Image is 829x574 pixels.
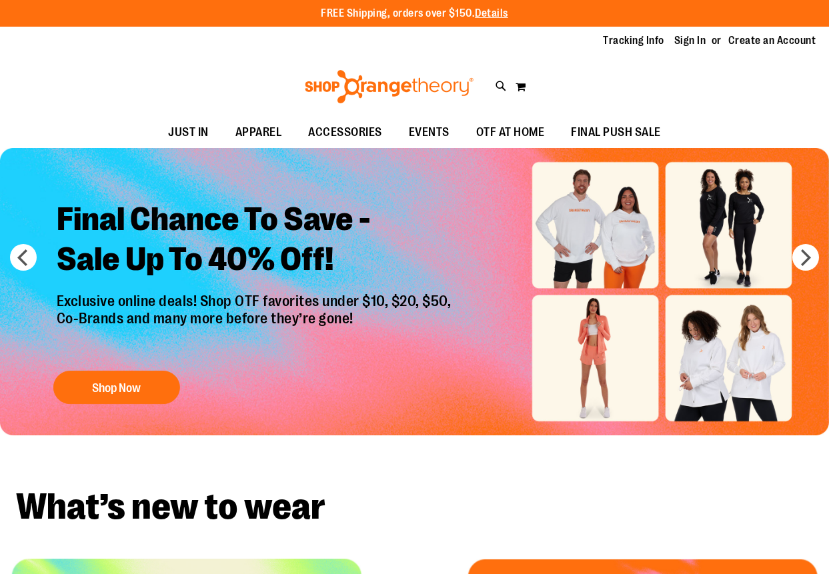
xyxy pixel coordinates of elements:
a: Final Chance To Save -Sale Up To 40% Off! Exclusive online deals! Shop OTF favorites under $10, $... [47,189,465,411]
span: APPAREL [235,117,282,147]
a: ACCESSORIES [295,117,395,148]
a: JUST IN [155,117,222,148]
button: next [792,244,819,271]
span: JUST IN [168,117,209,147]
button: Shop Now [53,371,180,405]
p: FREE Shipping, orders over $150. [321,6,508,21]
a: Sign In [674,33,706,48]
span: OTF AT HOME [476,117,545,147]
img: Shop Orangetheory [303,70,476,103]
h2: What’s new to wear [16,489,813,525]
a: APPAREL [222,117,295,148]
a: OTF AT HOME [463,117,558,148]
a: Create an Account [728,33,816,48]
a: Tracking Info [603,33,664,48]
p: Exclusive online deals! Shop OTF favorites under $10, $20, $50, Co-Brands and many more before th... [47,293,465,358]
span: FINAL PUSH SALE [571,117,661,147]
a: Details [475,7,508,19]
h2: Final Chance To Save - Sale Up To 40% Off! [47,189,465,293]
a: FINAL PUSH SALE [558,117,674,148]
a: EVENTS [395,117,463,148]
span: ACCESSORIES [308,117,382,147]
button: prev [10,244,37,271]
span: EVENTS [409,117,450,147]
